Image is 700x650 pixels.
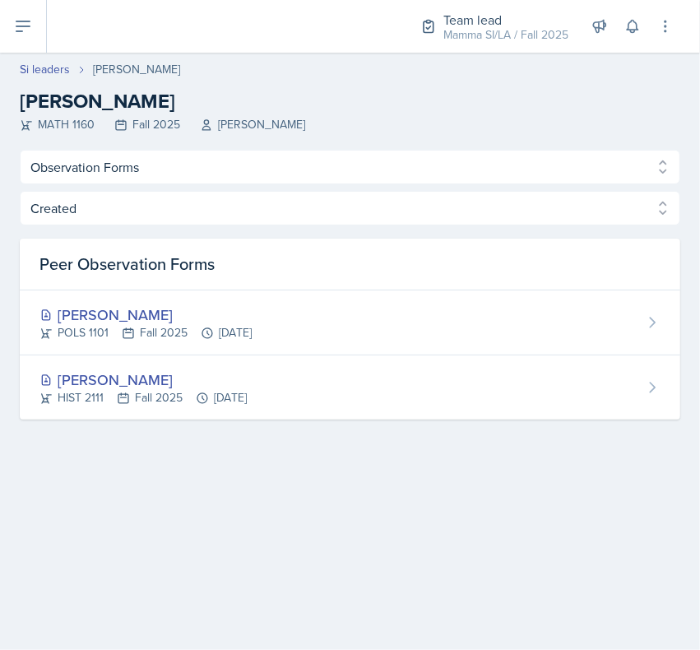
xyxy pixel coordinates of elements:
[39,304,252,326] div: [PERSON_NAME]
[93,61,180,78] div: [PERSON_NAME]
[20,61,70,78] a: Si leaders
[20,116,680,133] div: MATH 1160 Fall 2025 [PERSON_NAME]
[39,389,247,406] div: HIST 2111 Fall 2025 [DATE]
[20,290,680,355] a: [PERSON_NAME] POLS 1101Fall 2025[DATE]
[20,86,680,116] h2: [PERSON_NAME]
[39,369,247,391] div: [PERSON_NAME]
[20,355,680,420] a: [PERSON_NAME] HIST 2111Fall 2025[DATE]
[20,239,680,290] div: Peer Observation Forms
[39,324,252,341] div: POLS 1101 Fall 2025 [DATE]
[443,26,568,44] div: Mamma SI/LA / Fall 2025
[443,10,568,30] div: Team lead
